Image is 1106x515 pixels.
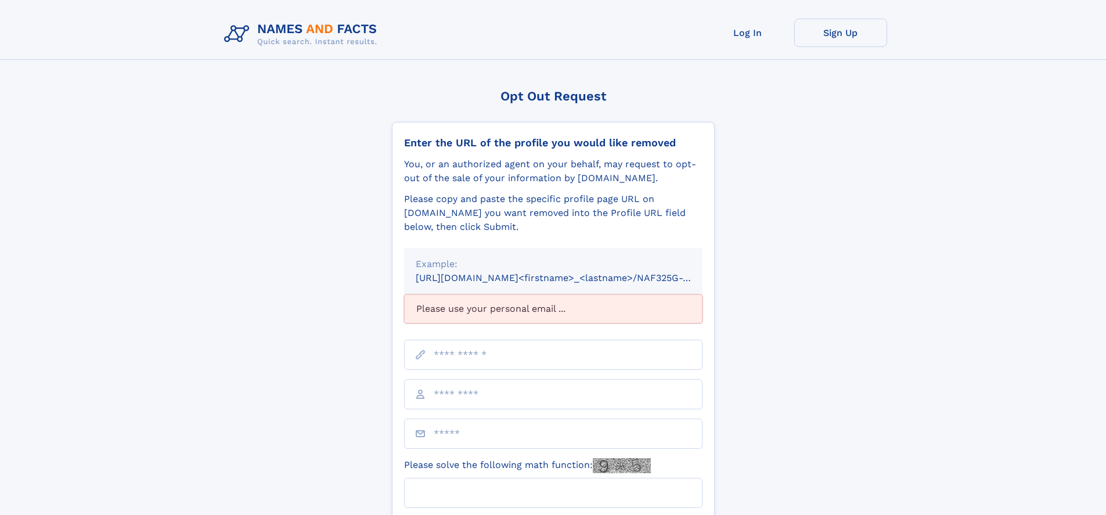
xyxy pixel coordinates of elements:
div: Please copy and paste the specific profile page URL on [DOMAIN_NAME] you want removed into the Pr... [404,192,702,234]
div: Please use your personal email ... [404,294,702,323]
div: You, or an authorized agent on your behalf, may request to opt-out of the sale of your informatio... [404,157,702,185]
a: Log In [701,19,794,47]
img: Logo Names and Facts [219,19,387,50]
div: Enter the URL of the profile you would like removed [404,136,702,149]
div: Example: [416,257,691,271]
label: Please solve the following math function: [404,458,651,473]
a: Sign Up [794,19,887,47]
small: [URL][DOMAIN_NAME]<firstname>_<lastname>/NAF325G-xxxxxxxx [416,272,725,283]
div: Opt Out Request [392,89,715,103]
